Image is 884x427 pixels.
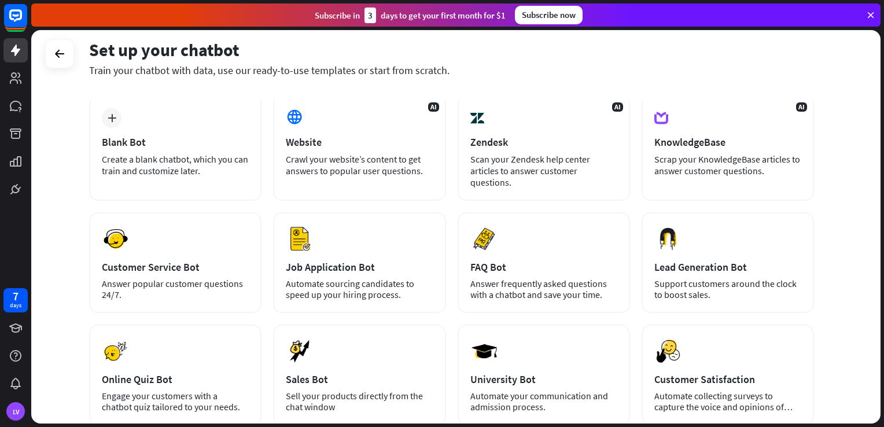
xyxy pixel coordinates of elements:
[470,153,617,188] div: Scan your Zendesk help center articles to answer customer questions.
[89,64,814,77] div: Train your chatbot with data, use our ready-to-use templates or start from scratch.
[6,402,25,421] div: LV
[612,102,623,112] span: AI
[654,391,801,413] div: Automate collecting surveys to capture the voice and opinions of your customers.
[286,135,433,149] div: Website
[315,8,506,23] div: Subscribe in days to get your first month for $1
[428,102,439,112] span: AI
[108,114,116,122] i: plus
[102,260,249,274] div: Customer Service Bot
[102,373,249,386] div: Online Quiz Bot
[3,288,28,312] a: 7 days
[654,373,801,386] div: Customer Satisfaction
[13,291,19,301] div: 7
[654,278,801,300] div: Support customers around the clock to boost sales.
[10,301,21,310] div: days
[286,153,433,176] div: Crawl your website’s content to get answers to popular user questions.
[286,391,433,413] div: Sell your products directly from the chat window
[470,278,617,300] div: Answer frequently asked questions with a chatbot and save your time.
[102,153,249,176] div: Create a blank chatbot, which you can train and customize later.
[9,5,44,39] button: Open LiveChat chat widget
[654,153,801,176] div: Scrap your KnowledgeBase articles to answer customer questions.
[470,373,617,386] div: University Bot
[286,278,433,300] div: Automate sourcing candidates to speed up your hiring process.
[515,6,583,24] div: Subscribe now
[102,278,249,300] div: Answer popular customer questions 24/7.
[286,260,433,274] div: Job Application Bot
[89,39,814,61] div: Set up your chatbot
[654,135,801,149] div: KnowledgeBase
[364,8,376,23] div: 3
[470,391,617,413] div: Automate your communication and admission process.
[796,102,807,112] span: AI
[286,373,433,386] div: Sales Bot
[470,260,617,274] div: FAQ Bot
[102,135,249,149] div: Blank Bot
[654,260,801,274] div: Lead Generation Bot
[102,391,249,413] div: Engage your customers with a chatbot quiz tailored to your needs.
[470,135,617,149] div: Zendesk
